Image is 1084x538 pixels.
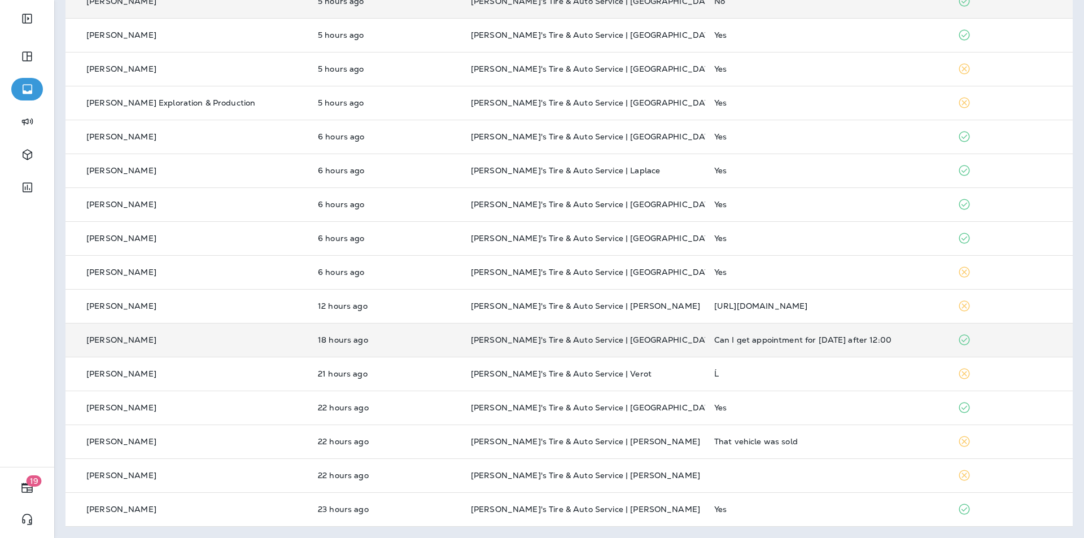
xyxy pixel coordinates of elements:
p: [PERSON_NAME] [86,301,156,310]
p: Aug 27, 2025 08:52 AM [318,64,453,73]
span: [PERSON_NAME]'s Tire & Auto Service | [PERSON_NAME] [471,504,700,514]
p: Aug 27, 2025 01:31 AM [318,301,453,310]
p: [PERSON_NAME] [86,369,156,378]
div: Yes [714,166,939,175]
p: [PERSON_NAME] [86,64,156,73]
div: That vehicle was sold [714,437,939,446]
p: [PERSON_NAME] [86,505,156,514]
span: [PERSON_NAME]'s Tire & Auto Service | [GEOGRAPHIC_DATA] [471,335,718,345]
span: [PERSON_NAME]'s Tire & Auto Service | Laplace [471,165,660,176]
button: Expand Sidebar [11,7,43,30]
span: [PERSON_NAME]'s Tire & Auto Service | [GEOGRAPHIC_DATA] [471,64,718,74]
span: [PERSON_NAME]'s Tire & Auto Service | [PERSON_NAME] [471,470,700,480]
div: Yes [714,132,939,141]
p: Aug 27, 2025 07:46 AM [318,200,453,209]
div: Yes [714,234,939,243]
span: [PERSON_NAME]'s Tire & Auto Service | [PERSON_NAME] [471,301,700,311]
span: [PERSON_NAME]'s Tire & Auto Service | Verot [471,369,652,379]
p: [PERSON_NAME] [86,200,156,209]
p: Aug 27, 2025 08:11 AM [318,132,453,141]
p: Aug 27, 2025 08:49 AM [318,98,453,107]
span: [PERSON_NAME]'s Tire & Auto Service | [GEOGRAPHIC_DATA] [471,30,718,40]
span: [PERSON_NAME]'s Tire & Auto Service | [GEOGRAPHIC_DATA] [471,98,718,108]
p: [PERSON_NAME] [86,335,156,344]
p: [PERSON_NAME] [86,132,156,141]
button: 19 [11,476,43,499]
p: Aug 26, 2025 02:48 PM [318,505,453,514]
span: [PERSON_NAME]'s Tire & Auto Service | [GEOGRAPHIC_DATA] [471,403,718,413]
p: Aug 27, 2025 08:55 AM [318,30,453,40]
div: Yes [714,64,939,73]
p: [PERSON_NAME] Exploration & Production [86,98,255,107]
p: [PERSON_NAME] [86,403,156,412]
p: Aug 26, 2025 03:57 PM [318,437,453,446]
p: Aug 26, 2025 03:37 PM [318,471,453,480]
div: Yes [714,403,939,412]
span: [PERSON_NAME]'s Tire & Auto Service | [PERSON_NAME] [471,436,700,447]
div: Yes [714,268,939,277]
span: [PERSON_NAME]'s Tire & Auto Service | [GEOGRAPHIC_DATA][PERSON_NAME] [471,132,788,142]
p: Aug 27, 2025 07:46 AM [318,234,453,243]
span: [PERSON_NAME]'s Tire & Auto Service | [GEOGRAPHIC_DATA] [471,233,718,243]
div: Ĺ [714,369,939,378]
p: Aug 26, 2025 08:02 PM [318,335,453,344]
p: [PERSON_NAME] [86,437,156,446]
p: Aug 27, 2025 07:46 AM [318,268,453,277]
span: [PERSON_NAME]'s Tire & Auto Service | [GEOGRAPHIC_DATA] [471,199,718,209]
div: Can I get appointment for Friday after 12:00 [714,335,939,344]
div: Yes [714,30,939,40]
p: [PERSON_NAME] [86,471,156,480]
span: [PERSON_NAME]'s Tire & Auto Service | [GEOGRAPHIC_DATA] [471,267,718,277]
p: [PERSON_NAME] [86,166,156,175]
p: Aug 26, 2025 04:40 PM [318,369,453,378]
div: Yes [714,505,939,514]
p: [PERSON_NAME] [86,234,156,243]
div: Yes [714,200,939,209]
p: [PERSON_NAME] [86,30,156,40]
p: Aug 27, 2025 07:49 AM [318,166,453,175]
div: https://youtube.com/shorts/8DUwXAFfakk?si=6Aw-OR0S5VIm0D9M [714,301,939,310]
span: 19 [27,475,42,487]
p: [PERSON_NAME] [86,268,156,277]
div: Yes [714,98,939,107]
p: Aug 26, 2025 04:09 PM [318,403,453,412]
